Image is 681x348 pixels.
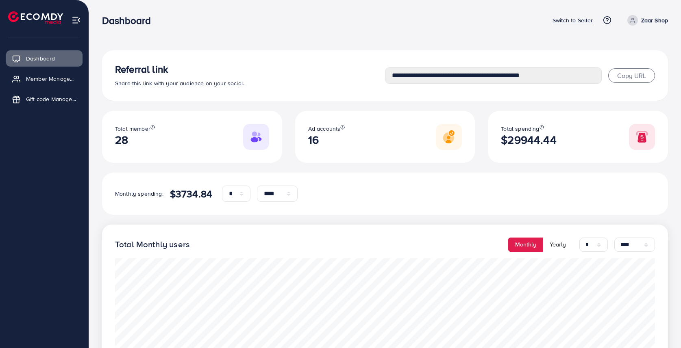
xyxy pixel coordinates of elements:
[26,54,55,63] span: Dashboard
[543,238,573,252] button: Yearly
[508,238,543,252] button: Monthly
[102,15,157,26] h3: Dashboard
[115,125,150,133] span: Total member
[115,63,385,75] h3: Referral link
[243,124,269,150] img: Responsive image
[436,124,462,150] img: Responsive image
[6,71,83,87] a: Member Management
[553,15,593,25] p: Switch to Seller
[170,188,212,200] h4: $3734.84
[115,240,190,250] h4: Total Monthly users
[115,133,155,147] h2: 28
[624,15,668,26] a: Zaar Shop
[26,75,76,83] span: Member Management
[8,11,63,24] img: logo
[501,133,556,147] h2: $29944.44
[608,68,655,83] button: Copy URL
[629,124,655,150] img: Responsive image
[646,311,675,342] iframe: Chat
[6,91,83,107] a: Gift code Management
[6,50,83,67] a: Dashboard
[641,15,668,25] p: Zaar Shop
[617,71,646,80] span: Copy URL
[26,95,76,103] span: Gift code Management
[501,125,539,133] span: Total spending
[308,133,345,147] h2: 16
[72,15,81,25] img: menu
[308,125,341,133] span: Ad accounts
[115,189,163,199] p: Monthly spending:
[115,79,244,87] span: Share this link with your audience on your social.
